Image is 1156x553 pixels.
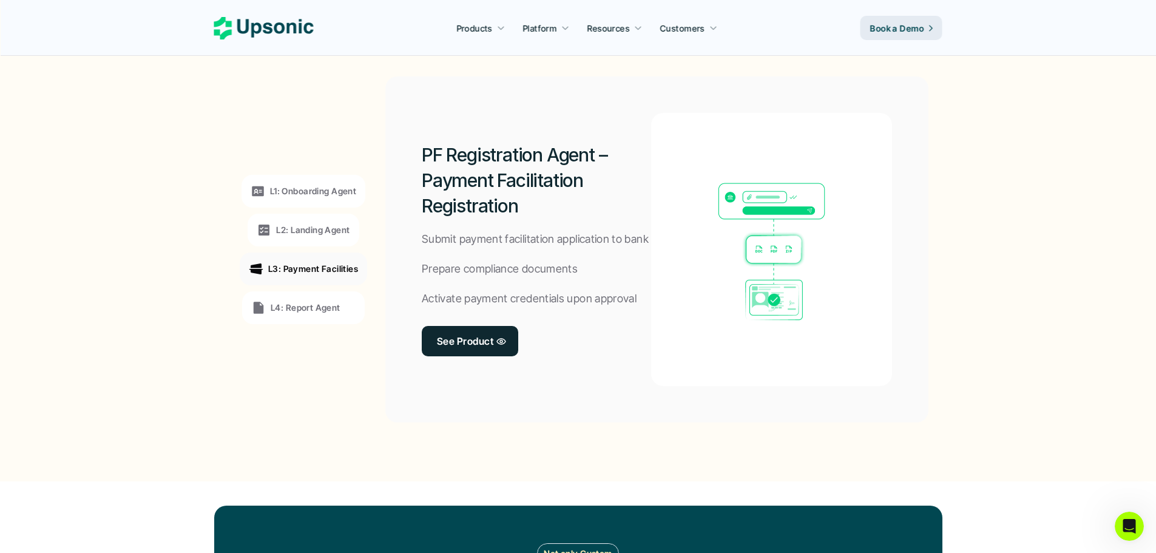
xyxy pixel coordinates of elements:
[276,223,350,236] p: L2: Landing Agent
[522,22,556,35] p: Platform
[870,22,924,35] p: Book a Demo
[270,185,356,197] p: L1: Onboarding Agent
[422,326,518,356] a: See Product
[456,22,492,35] p: Products
[587,22,630,35] p: Resources
[422,260,578,278] p: Prepare compliance documents
[660,22,705,35] p: Customers
[860,16,942,40] a: Book a Demo
[1115,512,1144,541] iframe: Intercom live chat
[437,332,493,350] p: See Product
[422,142,651,219] h2: PF Registration Agent – Payment Facilitation Registration
[422,231,649,248] p: Submit payment facilitation application to bank
[271,301,340,314] p: L4: Report Agent
[268,262,358,275] p: L3: Payment Facilities
[422,290,637,308] p: Activate payment credentials upon approval
[449,17,512,39] a: Products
